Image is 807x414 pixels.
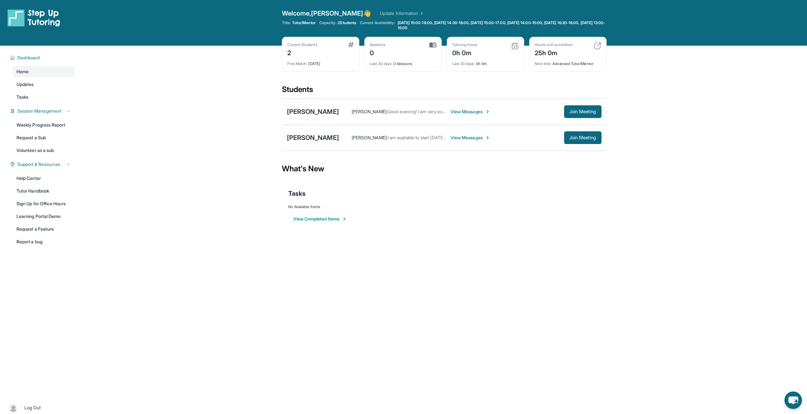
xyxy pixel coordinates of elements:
[564,105,602,118] button: Join Meeting
[13,223,75,235] a: Request a Feature
[352,135,387,140] span: [PERSON_NAME] :
[569,136,596,140] span: Join Meeting
[16,81,34,88] span: Updates
[535,61,552,66] span: Next title :
[535,57,601,66] div: Advanced Tutor/Mentor
[287,57,354,66] div: [DATE]
[17,161,60,168] span: Support & Resources
[452,42,478,47] div: Tutoring hours
[535,42,573,47] div: Hours until promotion
[360,20,395,30] span: Current Availability:
[20,404,22,411] span: |
[452,61,475,66] span: Last 30 days :
[13,119,75,131] a: Weekly Progress Report
[15,161,71,168] button: Support & Resources
[352,109,387,114] span: [PERSON_NAME] :
[287,107,339,116] div: [PERSON_NAME]
[282,84,607,98] div: Students
[485,135,490,140] img: Chevron-Right
[287,61,308,66] span: First Match :
[292,20,316,25] span: Tutor/Mentor
[13,236,75,247] a: Report a bug
[287,42,317,47] div: Current Students
[13,66,75,77] a: Home
[569,110,596,114] span: Join Meeting
[348,42,354,47] img: card
[398,20,605,30] span: [DATE] 15:00-18:00, [DATE] 14:30-18:00, [DATE] 15:00-17:00, [DATE] 14:00-15:00, [DATE] 16:30-18:0...
[282,9,371,18] span: Welcome, [PERSON_NAME] 👋
[8,9,60,27] img: logo
[387,135,501,140] span: I am available to start [DATE] if that works for your family!
[452,57,519,66] div: 0h 0m
[13,211,75,222] a: Learning Portal Demo
[288,189,306,198] span: Tasks
[288,204,600,209] div: No Available Items
[15,55,71,61] button: Dashboard
[13,132,75,143] a: Request a Sub
[418,10,424,16] img: Chevron Right
[13,198,75,209] a: Sign Up for Office Hours
[370,42,386,47] div: Sessions
[282,155,607,183] div: What's New
[452,47,478,57] div: 0h 0m
[17,55,40,61] span: Dashboard
[451,108,490,115] span: View Messages
[13,79,75,90] a: Updates
[287,133,339,142] div: [PERSON_NAME]
[784,391,802,409] button: chat-button
[13,185,75,197] a: Tutor Handbook
[17,108,62,114] span: Session Management
[9,403,18,412] img: user-img
[370,47,386,57] div: 0
[15,108,71,114] button: Session Management
[287,47,317,57] div: 2
[338,20,356,25] span: 2 Students
[13,91,75,103] a: Tasks
[535,47,573,57] div: 25h 0m
[387,109,609,114] span: Good evening! I am very excited to meet [PERSON_NAME] at 4:30! please reach out if you have any q...
[511,42,519,50] img: card
[16,69,29,75] span: Home
[370,61,393,66] span: Last 30 days :
[396,20,607,30] a: [DATE] 15:00-18:00, [DATE] 14:30-18:00, [DATE] 15:00-17:00, [DATE] 14:00-15:00, [DATE] 16:30-18:0...
[13,145,75,156] a: Volunteer as a sub
[594,42,601,50] img: card
[13,173,75,184] a: Help Center
[319,20,337,25] span: Capacity:
[564,131,602,144] button: Join Meeting
[451,135,490,141] span: View Messages
[380,10,424,16] a: Update Information
[16,94,28,100] span: Tasks
[282,20,291,25] span: Title:
[429,42,436,48] img: card
[370,57,436,66] div: 0 Sessions
[293,216,347,222] button: View Completed Items
[485,109,490,114] img: Chevron-Right
[24,404,41,411] span: Log Out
